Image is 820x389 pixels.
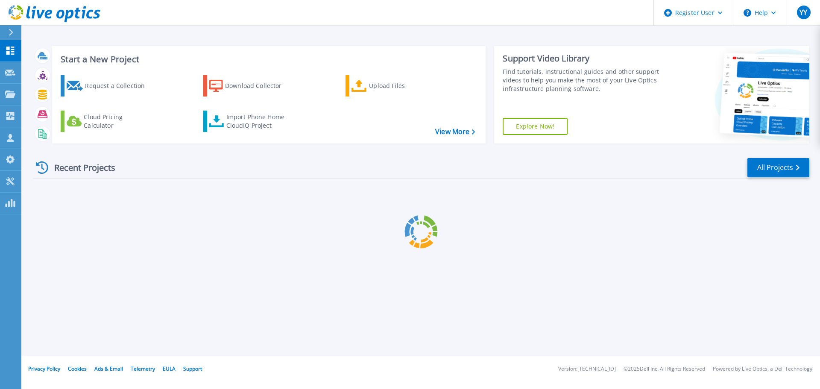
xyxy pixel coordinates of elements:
a: Support [183,365,202,372]
li: Version: [TECHNICAL_ID] [558,366,616,372]
div: Support Video Library [503,53,663,64]
h3: Start a New Project [61,55,475,64]
a: All Projects [747,158,809,177]
div: Upload Files [369,77,437,94]
div: Import Phone Home CloudIQ Project [226,113,293,130]
a: Upload Files [346,75,441,97]
a: Cookies [68,365,87,372]
li: Powered by Live Optics, a Dell Technology [713,366,812,372]
a: Ads & Email [94,365,123,372]
a: Download Collector [203,75,299,97]
a: Privacy Policy [28,365,60,372]
li: © 2025 Dell Inc. All Rights Reserved [624,366,705,372]
a: EULA [163,365,176,372]
div: Request a Collection [85,77,153,94]
a: Telemetry [131,365,155,372]
a: Explore Now! [503,118,568,135]
a: View More [435,128,475,136]
a: Request a Collection [61,75,156,97]
div: Cloud Pricing Calculator [84,113,152,130]
div: Recent Projects [33,157,127,178]
div: Find tutorials, instructional guides and other support videos to help you make the most of your L... [503,67,663,93]
span: YY [799,9,807,16]
a: Cloud Pricing Calculator [61,111,156,132]
div: Download Collector [225,77,293,94]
